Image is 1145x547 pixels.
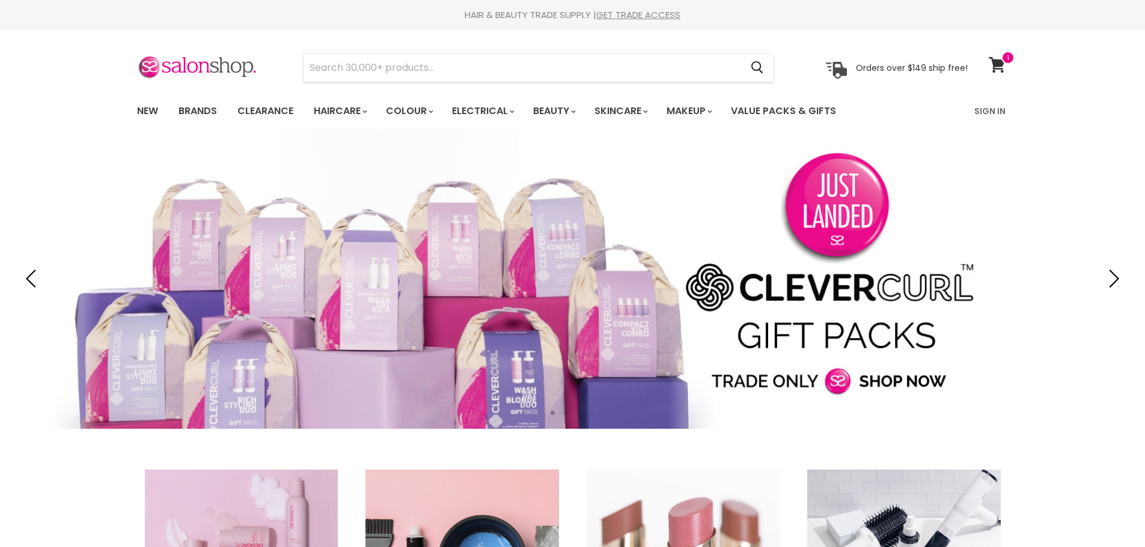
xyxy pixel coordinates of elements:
[303,53,774,82] form: Product
[590,411,594,415] li: Page dot 4
[21,267,45,291] button: Previous
[122,9,1024,21] div: HAIR & BEAUTY TRADE SUPPLY |
[564,411,568,415] li: Page dot 2
[1100,267,1124,291] button: Next
[856,62,968,73] p: Orders over $149 ship free!
[722,98,845,124] a: Value Packs & Gifts
[128,98,167,124] a: New
[577,411,581,415] li: Page dot 3
[443,98,522,124] a: Electrical
[169,98,226,124] a: Brands
[228,98,302,124] a: Clearance
[585,98,655,124] a: Skincare
[658,98,719,124] a: Makeup
[128,94,906,128] ul: Main menu
[551,411,555,415] li: Page dot 1
[377,98,441,124] a: Colour
[967,98,1013,124] a: Sign In
[122,94,1024,128] nav: Main
[305,98,374,124] a: Haircare
[304,54,742,82] input: Search
[742,54,774,82] button: Search
[596,8,680,21] a: GET TRADE ACCESS
[524,98,583,124] a: Beauty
